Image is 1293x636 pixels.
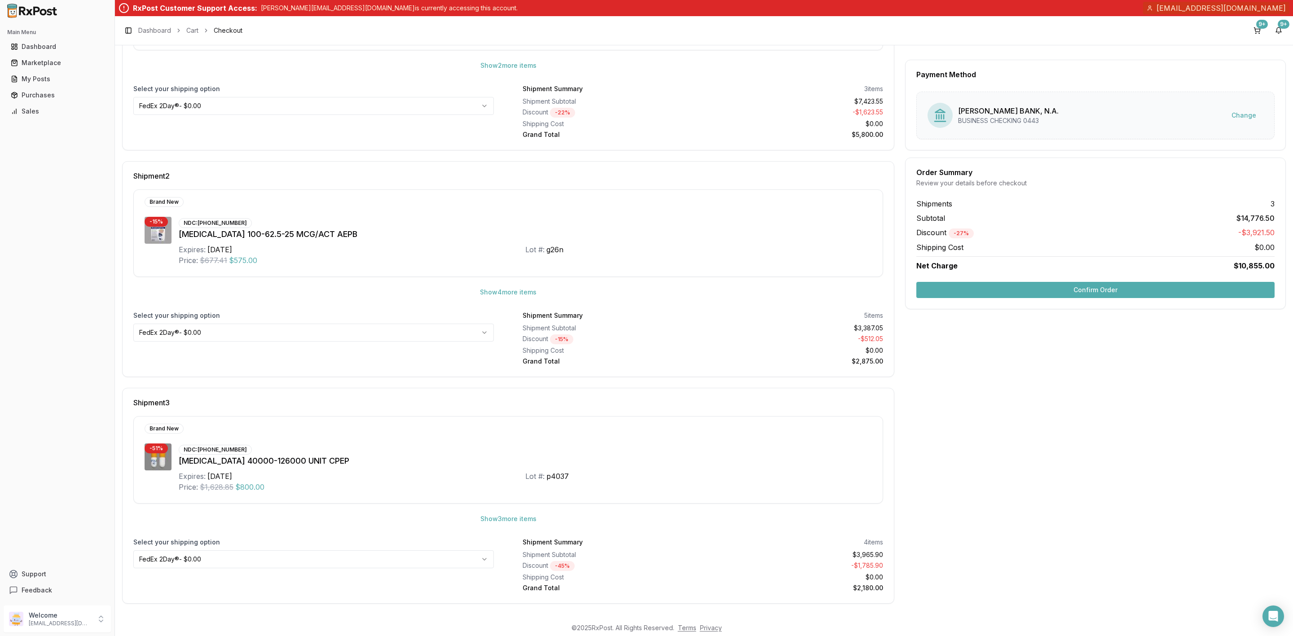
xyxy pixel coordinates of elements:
div: BUSINESS CHECKING 0443 [958,116,1059,125]
div: - $1,623.55 [707,108,884,118]
div: $2,180.00 [707,583,884,592]
button: Sales [4,104,111,118]
div: Discount [523,334,699,344]
div: [MEDICAL_DATA] 40000-126000 UNIT CPEP [179,455,872,467]
label: Select your shipping option [133,84,494,93]
img: User avatar [9,612,23,626]
div: NDC: [PHONE_NUMBER] [179,218,252,228]
div: Expires: [179,471,206,482]
label: Select your shipping option [133,538,494,547]
div: Marketplace [11,58,104,67]
span: Checkout [214,26,242,35]
div: - 22 % [550,108,575,118]
div: Payment Method [916,71,1275,78]
div: Shipping Cost [523,573,699,582]
button: Dashboard [4,39,111,54]
div: - 15 % [550,334,573,344]
div: Shipment Summary [523,84,583,93]
div: [DATE] [207,471,232,482]
span: -$3,921.50 [1238,227,1275,238]
div: Expires: [179,244,206,255]
button: Change [1224,107,1263,123]
label: Select your shipping option [133,311,494,320]
div: Price: [179,255,198,266]
div: - 45 % [550,561,575,571]
div: RxPost Customer Support Access: [133,3,257,13]
div: Shipment Summary [523,311,583,320]
div: Open Intercom Messenger [1262,605,1284,627]
div: p4037 [546,471,569,482]
div: Dashboard [11,42,104,51]
nav: breadcrumb [138,26,242,35]
div: 5 items [864,311,883,320]
a: Terms [678,624,696,632]
span: Shipment 3 [133,399,170,406]
a: My Posts [7,71,107,87]
a: Privacy [700,624,722,632]
a: Cart [186,26,198,35]
span: Feedback [22,586,52,595]
a: Sales [7,103,107,119]
div: $0.00 [707,573,884,582]
button: My Posts [4,72,111,86]
div: Brand New [145,424,184,434]
div: - $512.05 [707,334,884,344]
div: 3 items [864,84,883,93]
div: Grand Total [523,357,699,366]
button: 9+ [1271,23,1286,38]
div: Discount [523,561,699,571]
div: Price: [179,482,198,492]
div: Shipment Summary [523,538,583,547]
button: Purchases [4,88,111,102]
div: Lot #: [525,471,545,482]
div: Discount [523,108,699,118]
button: Show4more items [473,284,544,300]
div: $0.00 [707,346,884,355]
span: Shipments [916,198,952,209]
div: Review your details before checkout [916,179,1275,188]
div: [PERSON_NAME] BANK, N.A. [958,105,1059,116]
div: My Posts [11,75,104,83]
button: Show3more items [473,511,544,527]
a: Marketplace [7,55,107,71]
div: $2,875.00 [707,357,884,366]
div: Grand Total [523,130,699,139]
div: Shipping Cost [523,346,699,355]
img: RxPost Logo [4,4,61,18]
button: 9+ [1250,23,1264,38]
span: Discount [916,228,974,237]
div: Brand New [145,197,184,207]
div: Grand Total [523,583,699,592]
div: 4 items [864,538,883,547]
div: $3,387.05 [707,324,884,333]
button: Confirm Order [916,282,1275,298]
div: $0.00 [707,119,884,128]
p: Welcome [29,611,91,620]
div: - $1,785.90 [707,561,884,571]
a: Dashboard [138,26,171,35]
span: $677.41 [200,255,227,266]
div: - 15 % [145,217,168,227]
div: $3,965.90 [707,550,884,559]
span: Shipment 2 [133,172,170,180]
span: Subtotal [916,213,945,224]
div: Shipment Subtotal [523,550,699,559]
div: Shipment Subtotal [523,97,699,106]
button: Support [4,566,111,582]
h2: Main Menu [7,29,107,36]
div: g26n [546,244,563,255]
img: Zenpep 40000-126000 UNIT CPEP [145,443,172,470]
button: Feedback [4,582,111,598]
div: [DATE] [207,244,232,255]
p: [EMAIL_ADDRESS][DOMAIN_NAME] [29,620,91,627]
div: 9+ [1256,20,1268,29]
div: Shipment Subtotal [523,324,699,333]
span: $1,628.85 [200,482,233,492]
div: Shipping Cost [523,119,699,128]
div: [MEDICAL_DATA] 100-62.5-25 MCG/ACT AEPB [179,228,872,241]
a: Dashboard [7,39,107,55]
p: [PERSON_NAME][EMAIL_ADDRESS][DOMAIN_NAME] is currently accessing this account. [261,4,518,13]
div: $5,800.00 [707,130,884,139]
span: $575.00 [229,255,257,266]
